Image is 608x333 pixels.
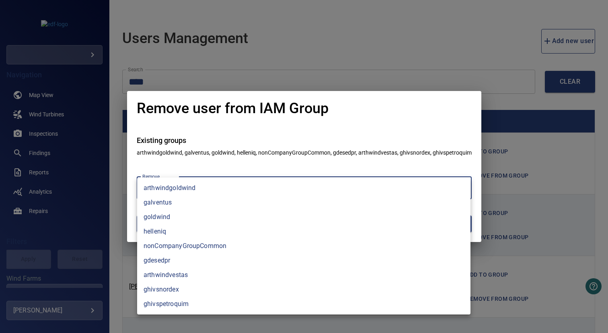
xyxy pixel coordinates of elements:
[137,239,470,253] li: nonCompanyGroupCommon
[137,181,470,195] li: arthwindgoldwind
[137,253,470,268] li: gdesedpr
[137,268,470,282] li: arthwindvestas
[137,210,470,224] li: goldwind
[137,297,470,311] li: ghivspetroquim
[137,282,470,297] li: ghivsnordex
[137,224,470,239] li: helleniq
[137,195,470,210] li: galventus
